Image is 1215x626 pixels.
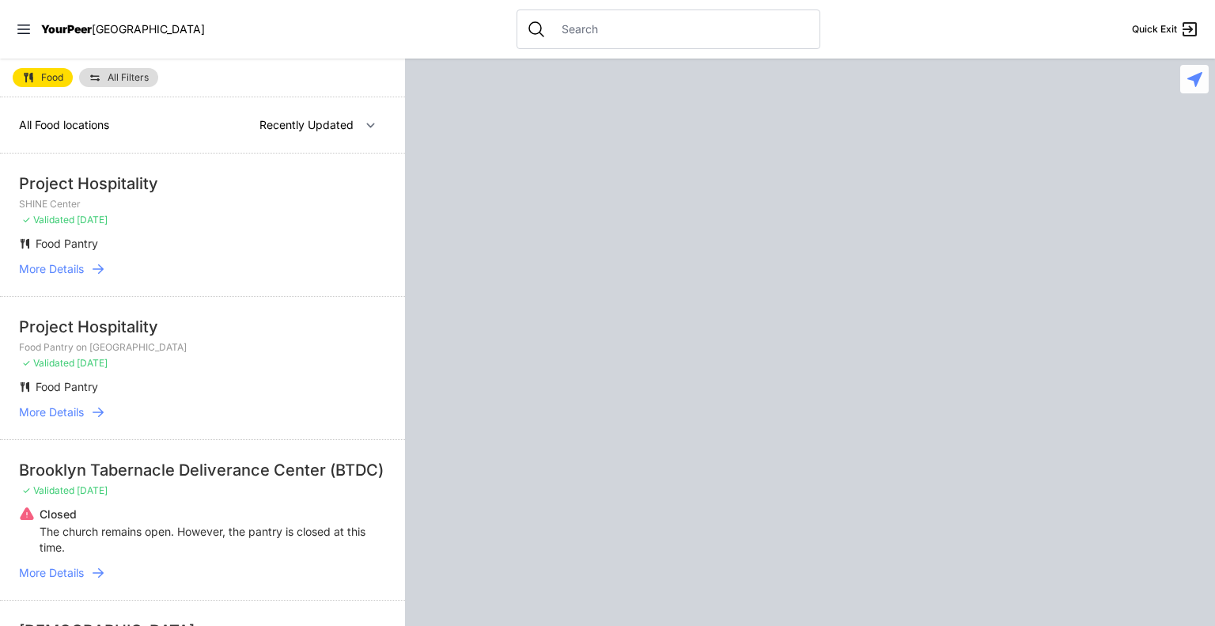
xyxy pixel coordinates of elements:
[1132,23,1177,36] span: Quick Exit
[552,21,810,37] input: Search
[19,565,386,581] a: More Details
[19,459,386,481] div: Brooklyn Tabernacle Deliverance Center (BTDC)
[19,565,84,581] span: More Details
[19,261,84,277] span: More Details
[77,484,108,496] span: [DATE]
[92,22,205,36] span: [GEOGRAPHIC_DATA]
[41,25,205,34] a: YourPeer[GEOGRAPHIC_DATA]
[108,73,149,82] span: All Filters
[13,68,73,87] a: Food
[19,198,386,211] p: SHINE Center
[19,118,109,131] span: All Food locations
[79,68,158,87] a: All Filters
[19,173,386,195] div: Project Hospitality
[77,214,108,226] span: [DATE]
[36,380,98,393] span: Food Pantry
[19,341,386,354] p: Food Pantry on [GEOGRAPHIC_DATA]
[41,22,92,36] span: YourPeer
[19,404,84,420] span: More Details
[1132,20,1199,39] a: Quick Exit
[40,524,386,556] p: The church remains open. However, the pantry is closed at this time.
[77,357,108,369] span: [DATE]
[22,357,74,369] span: ✓ Validated
[22,214,74,226] span: ✓ Validated
[36,237,98,250] span: Food Pantry
[22,484,74,496] span: ✓ Validated
[19,316,386,338] div: Project Hospitality
[40,506,386,522] p: Closed
[19,261,386,277] a: More Details
[41,73,63,82] span: Food
[19,404,386,420] a: More Details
